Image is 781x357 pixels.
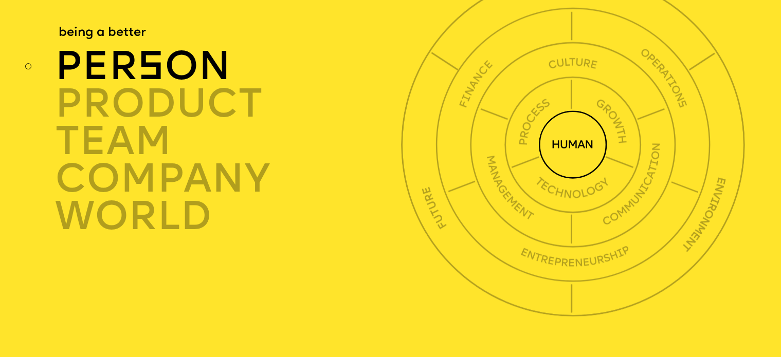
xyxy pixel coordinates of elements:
[55,48,407,86] div: per on
[138,49,165,89] span: s
[55,86,407,123] div: product
[55,198,407,236] div: world
[59,25,146,42] div: being a better
[55,161,407,198] div: company
[55,123,407,161] div: TEAM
